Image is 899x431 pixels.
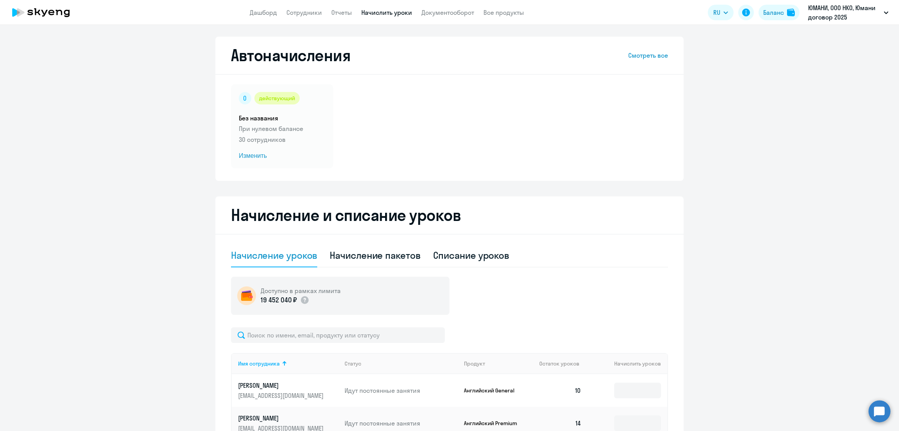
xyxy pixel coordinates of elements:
div: Статус [345,360,458,367]
a: Дашборд [250,9,277,16]
button: ЮМАНИ, ООО НКО, Юмани договор 2025 [804,3,892,22]
a: Смотреть все [628,51,668,60]
input: Поиск по имени, email, продукту или статусу [231,327,445,343]
div: действующий [254,92,300,104]
img: wallet-circle.png [237,286,256,305]
a: [PERSON_NAME][EMAIL_ADDRESS][DOMAIN_NAME] [238,381,338,400]
p: [EMAIL_ADDRESS][DOMAIN_NAME] [238,391,325,400]
p: Английский Premium [464,420,522,427]
div: Остаток уроков [539,360,588,367]
a: Документооборот [421,9,474,16]
th: Начислить уроков [588,353,667,374]
h5: Без названия [239,114,325,122]
p: Английский General [464,387,522,394]
a: Отчеты [331,9,352,16]
div: Начисление уроков [231,249,317,261]
div: Продукт [464,360,533,367]
p: [PERSON_NAME] [238,414,325,422]
p: Идут постоянные занятия [345,386,458,395]
div: Начисление пакетов [330,249,420,261]
h2: Начисление и списание уроков [231,206,668,224]
td: 10 [533,374,588,407]
p: 30 сотрудников [239,135,325,144]
a: Начислить уроки [361,9,412,16]
div: Имя сотрудника [238,360,338,367]
div: Списание уроков [433,249,510,261]
h5: Доступно в рамках лимита [261,286,341,295]
img: balance [787,9,795,16]
span: Изменить [239,151,325,161]
button: Балансbalance [759,5,800,20]
span: RU [713,8,720,17]
p: [PERSON_NAME] [238,381,325,390]
button: RU [708,5,734,20]
div: Продукт [464,360,485,367]
a: Сотрудники [286,9,322,16]
p: 19 452 040 ₽ [261,295,297,305]
span: Остаток уроков [539,360,579,367]
div: Статус [345,360,361,367]
h2: Автоначисления [231,46,350,65]
p: Идут постоянные занятия [345,419,458,427]
div: Имя сотрудника [238,360,280,367]
p: При нулевом балансе [239,124,325,133]
div: Баланс [763,8,784,17]
p: ЮМАНИ, ООО НКО, Юмани договор 2025 [808,3,881,22]
a: Все продукты [483,9,524,16]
